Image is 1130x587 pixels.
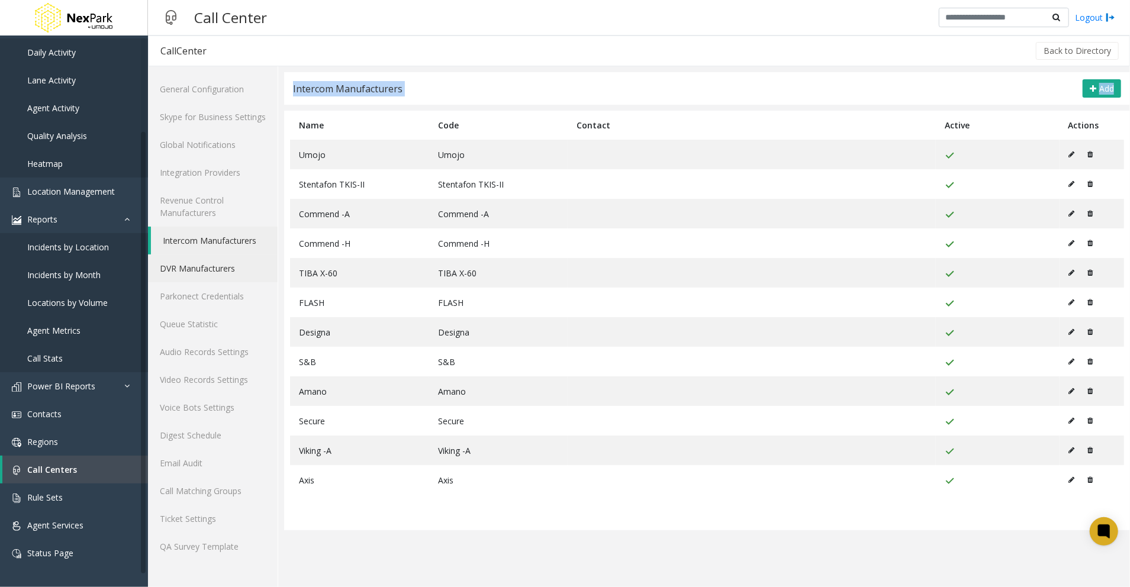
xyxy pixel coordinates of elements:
a: Ticket Settings [148,505,278,533]
span: Location Management [27,186,115,197]
span: Add [1099,83,1114,94]
div: CallCenter [160,43,207,59]
td: Commend -A [429,199,568,228]
span: Incidents by Location [27,241,109,253]
a: QA Survey Template [148,533,278,560]
a: Intercom Manufacturers [151,227,278,254]
td: Stentafon TKIS-II [290,169,429,199]
img: 'icon' [12,521,21,531]
a: Revenue Control Manufacturers [148,186,278,227]
img: pageIcon [160,3,182,32]
img: check_green.svg [945,417,955,427]
td: Secure [290,406,429,436]
a: General Configuration [148,75,278,103]
td: Designa [429,317,568,347]
td: Amano [290,376,429,406]
span: Power BI Reports [27,380,95,392]
img: check_green.svg [945,388,955,397]
th: Contact [568,111,936,140]
td: Axis [290,465,429,495]
div: Intercom Manufacturers [293,81,403,96]
td: Axis [429,465,568,495]
button: Back to Directory [1036,42,1119,60]
img: logout [1106,11,1115,24]
a: DVR Manufacturers [148,254,278,282]
a: Global Notifications [148,131,278,159]
a: Audio Records Settings [148,338,278,366]
a: Email Audit [148,449,278,477]
span: Agent Services [27,520,83,531]
span: Incidents by Month [27,269,101,280]
span: Status Page [27,547,73,559]
span: Rule Sets [27,492,63,503]
td: Stentafon TKIS-II [429,169,568,199]
a: Call Matching Groups [148,477,278,505]
a: Video Records Settings [148,366,278,394]
button: Add [1083,79,1121,98]
img: 'icon' [12,549,21,559]
span: Call Centers [27,464,77,475]
th: Code [429,111,568,140]
td: Secure [429,406,568,436]
span: Contacts [27,408,62,420]
td: Commend -H [429,228,568,258]
td: Commend -H [290,228,429,258]
th: Active [936,111,1060,140]
span: Agent Metrics [27,325,81,336]
img: check_green.svg [945,210,955,220]
span: Agent Activity [27,102,79,114]
img: check_green.svg [945,299,955,308]
td: S&B [429,347,568,376]
a: Call Centers [2,456,148,483]
td: Viking -A [290,436,429,465]
h3: Call Center [188,3,273,32]
td: TIBA X-60 [290,258,429,288]
img: check_green.svg [945,328,955,338]
span: Call Stats [27,353,63,364]
th: Actions [1060,111,1124,140]
td: FLASH [429,288,568,317]
img: 'icon' [12,215,21,225]
span: Heatmap [27,158,63,169]
img: 'icon' [12,188,21,197]
img: check_green.svg [945,358,955,367]
td: Umojo [429,140,568,169]
span: Daily Activity [27,47,76,58]
td: Amano [429,376,568,406]
span: Lane Activity [27,75,76,86]
td: FLASH [290,288,429,317]
img: 'icon' [12,494,21,503]
td: S&B [290,347,429,376]
img: check_green.svg [945,180,955,190]
span: Locations by Volume [27,297,108,308]
a: Digest Schedule [148,421,278,449]
a: Queue Statistic [148,310,278,338]
span: Quality Analysis [27,130,87,141]
img: check_green.svg [945,151,955,160]
img: check_green.svg [945,476,955,486]
img: 'icon' [12,438,21,447]
img: check_green.svg [945,269,955,279]
span: Regions [27,436,58,447]
img: check_green.svg [945,447,955,456]
th: Name [290,111,429,140]
a: Parkonect Credentials [148,282,278,310]
td: TIBA X-60 [429,258,568,288]
img: 'icon' [12,466,21,475]
img: 'icon' [12,410,21,420]
a: Logout [1075,11,1115,24]
img: 'icon' [12,382,21,392]
a: Integration Providers [148,159,278,186]
img: check_green.svg [945,240,955,249]
td: Viking -A [429,436,568,465]
td: Designa [290,317,429,347]
a: Voice Bots Settings [148,394,278,421]
a: Skype for Business Settings [148,103,278,131]
span: Reports [27,214,57,225]
td: Commend -A [290,199,429,228]
td: Umojo [290,140,429,169]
